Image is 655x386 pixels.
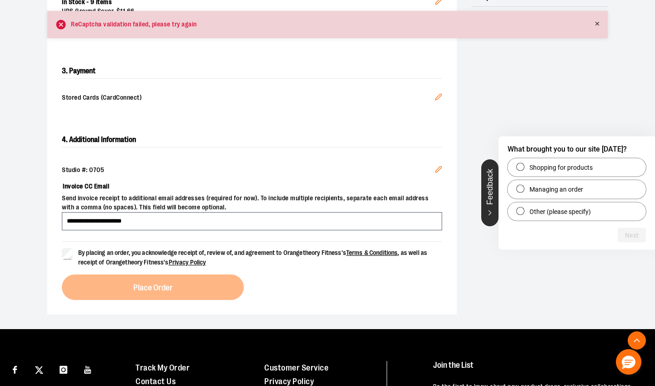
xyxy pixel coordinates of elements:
[428,86,449,111] button: Edit
[62,178,442,194] label: Invoice CC Email
[31,361,47,377] a: Visit our X page
[35,366,43,374] img: Twitter
[481,159,499,226] button: Feedback - Hide survey
[529,207,591,216] span: Other (please specify)
[499,137,655,250] div: What brought you to our site today?
[136,377,176,386] a: Contact Us
[62,132,442,147] h2: 4. Additional Information
[529,163,593,172] span: Shopping for products
[62,166,442,175] div: Studio #: 0705
[169,259,206,266] a: Privacy Policy
[616,349,641,375] button: Hello, have a question? Let’s chat.
[71,20,197,29] div: ReCaptcha validation failed, please try again
[62,194,442,212] span: Send invoice receipt to additional email addresses (required for now). To include multiple recipi...
[433,361,638,378] h4: Join the List
[7,361,23,377] a: Visit our Facebook page
[508,158,646,221] div: What brought you to our site today?
[486,169,494,205] span: Feedback
[508,144,646,155] h2: What brought you to our site today?
[78,249,427,266] span: By placing an order, you acknowledge receipt of, review of, and agreement to Orangetheory Fitness...
[428,158,449,183] button: Edit
[62,64,442,79] h2: 3. Payment
[136,363,190,372] a: Track My Order
[628,331,646,350] button: Back To Top
[55,361,71,377] a: Visit our Instagram page
[264,363,328,372] a: Customer Service
[529,185,583,194] span: Managing an order
[264,377,314,386] a: Privacy Policy
[62,248,73,259] input: By placing an order, you acknowledge receipt of, review of, and agreement to Orangetheory Fitness...
[346,249,398,256] a: Terms & Conditions
[62,93,435,103] span: Stored Cards (CardConnect)
[80,361,96,377] a: Visit our Youtube page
